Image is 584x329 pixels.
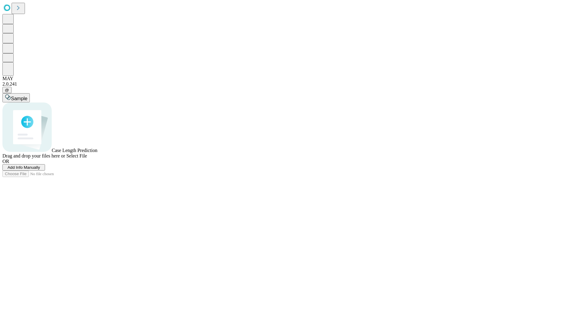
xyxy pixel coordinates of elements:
span: Case Length Prediction [52,148,97,153]
div: 2.0.241 [2,81,582,87]
span: Sample [11,96,27,101]
span: Add Info Manually [8,165,40,170]
span: OR [2,159,9,164]
span: Drag and drop your files here or [2,153,65,158]
span: @ [5,88,9,92]
button: Sample [2,93,30,102]
button: Add Info Manually [2,164,45,171]
div: MAY [2,76,582,81]
button: @ [2,87,12,93]
span: Select File [66,153,87,158]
